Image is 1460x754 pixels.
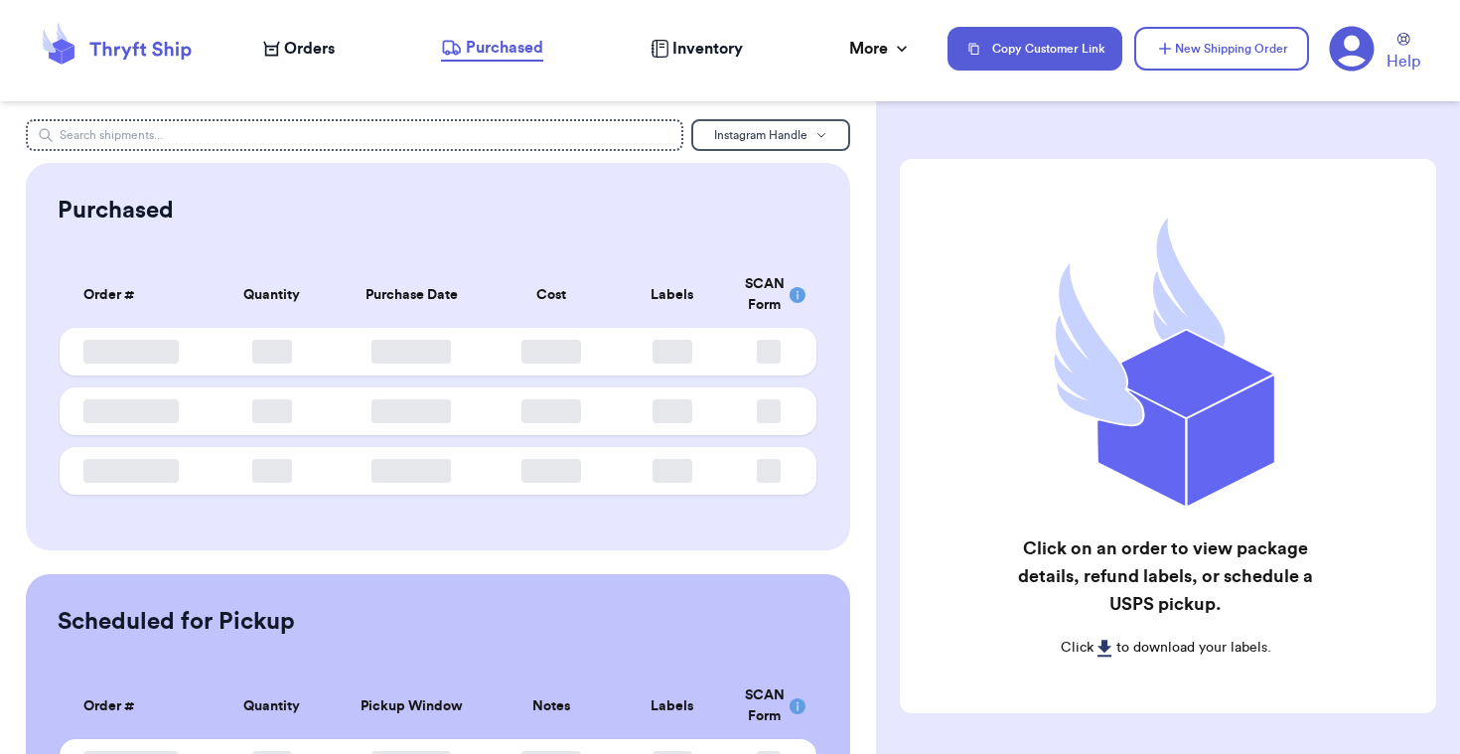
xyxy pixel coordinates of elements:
[948,27,1122,71] button: Copy Customer Link
[1134,27,1309,71] button: New Shipping Order
[714,129,807,141] span: Instagram Handle
[672,37,743,61] span: Inventory
[491,262,612,328] th: Cost
[60,674,211,739] th: Order #
[332,262,491,328] th: Purchase Date
[849,37,912,61] div: More
[212,674,333,739] th: Quantity
[745,274,793,316] div: SCAN Form
[1387,50,1420,74] span: Help
[691,119,850,151] button: Instagram Handle
[441,36,543,62] a: Purchased
[60,262,211,328] th: Order #
[58,606,295,638] h2: Scheduled for Pickup
[491,674,612,739] th: Notes
[745,685,793,727] div: SCAN Form
[26,119,682,151] input: Search shipments...
[263,37,335,61] a: Orders
[466,36,543,60] span: Purchased
[58,195,174,226] h2: Purchased
[212,262,333,328] th: Quantity
[1016,534,1316,618] h2: Click on an order to view package details, refund labels, or schedule a USPS pickup.
[612,262,733,328] th: Labels
[651,37,743,61] a: Inventory
[284,37,335,61] span: Orders
[332,674,491,739] th: Pickup Window
[1016,638,1316,658] p: Click to download your labels.
[1387,33,1420,74] a: Help
[612,674,733,739] th: Labels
